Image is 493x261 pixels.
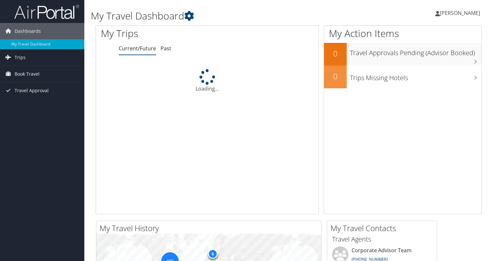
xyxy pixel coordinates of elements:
div: Loading... [96,69,319,93]
h2: 0 [324,71,347,82]
span: Travel Approval [15,82,49,99]
h3: Trips Missing Hotels [350,70,481,82]
a: 0Travel Approvals Pending (Advisor Booked) [324,43,481,66]
h1: My Action Items [324,27,481,40]
h3: Travel Approvals Pending (Advisor Booked) [350,45,481,57]
span: Book Travel [15,66,40,82]
h2: 0 [324,48,347,59]
a: Past [161,45,171,52]
a: 0Trips Missing Hotels [324,66,481,88]
h2: My Travel Contacts [331,223,437,234]
a: Current/Future [119,45,156,52]
span: Trips [15,49,26,66]
span: Dashboards [15,23,41,39]
div: 8 [208,249,218,258]
a: [PERSON_NAME] [435,3,487,23]
h1: My Trips [101,27,221,40]
h2: My Travel History [100,223,321,234]
h1: My Travel Dashboard [91,9,355,23]
span: [PERSON_NAME] [440,9,480,17]
h3: Travel Agents [332,235,432,244]
img: airportal-logo.png [14,4,79,19]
